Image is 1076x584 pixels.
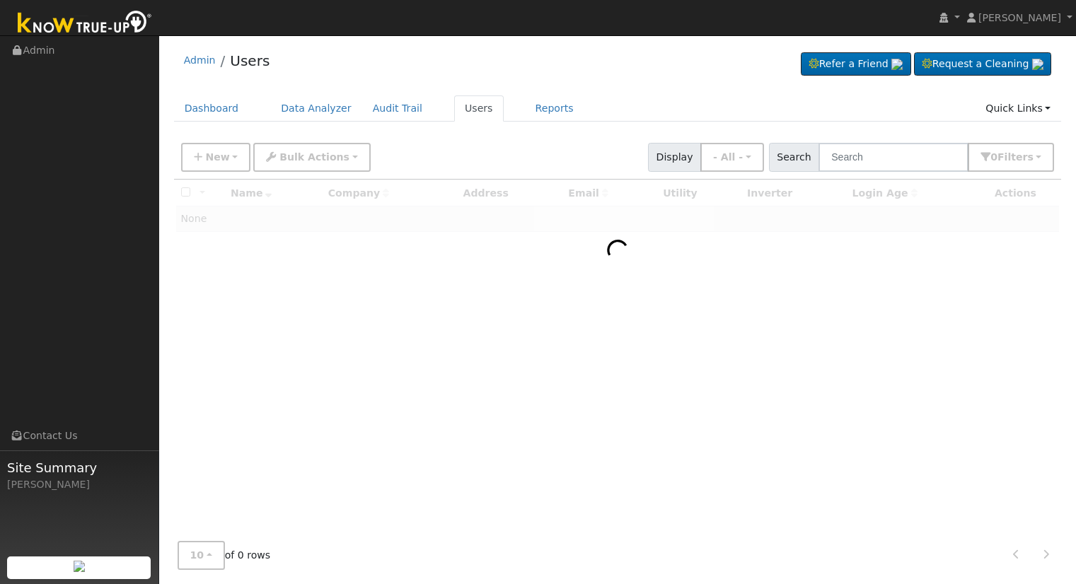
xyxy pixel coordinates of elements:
img: retrieve [1032,59,1043,70]
span: s [1027,151,1033,163]
button: - All - [700,143,764,172]
a: Data Analyzer [270,95,362,122]
input: Search [818,143,968,172]
span: [PERSON_NAME] [978,12,1061,23]
span: Bulk Actions [279,151,349,163]
button: 0Filters [968,143,1054,172]
span: Display [648,143,701,172]
button: New [181,143,251,172]
span: 10 [190,549,204,561]
a: Refer a Friend [801,52,911,76]
img: Know True-Up [11,8,159,40]
span: Site Summary [7,458,151,477]
div: [PERSON_NAME] [7,477,151,492]
img: retrieve [74,561,85,572]
a: Request a Cleaning [914,52,1051,76]
a: Dashboard [174,95,250,122]
button: Bulk Actions [253,143,370,172]
img: retrieve [891,59,903,70]
span: of 0 rows [178,541,271,570]
a: Users [454,95,504,122]
a: Reports [525,95,584,122]
a: Quick Links [975,95,1061,122]
span: Search [769,143,819,172]
a: Audit Trail [362,95,433,122]
a: Users [230,52,270,69]
span: Filter [997,151,1034,163]
button: 10 [178,541,225,570]
a: Admin [184,54,216,66]
span: New [205,151,229,163]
